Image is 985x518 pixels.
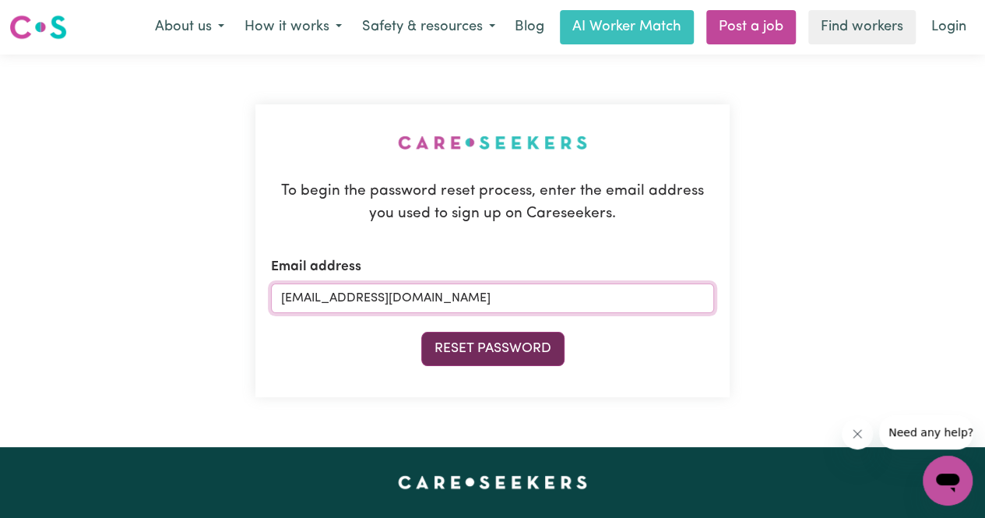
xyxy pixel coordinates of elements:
input: e.g. hannah.d90@gmail.com [271,284,714,313]
span: Need any help? [9,11,94,23]
a: Careseekers home page [398,475,587,488]
button: Safety & resources [352,11,505,44]
a: Find workers [808,10,916,44]
a: Post a job [706,10,796,44]
button: How it works [234,11,352,44]
img: Careseekers logo [9,13,67,41]
iframe: Message from company [879,415,973,449]
iframe: Close message [842,418,873,449]
a: AI Worker Match [560,10,694,44]
a: Login [922,10,976,44]
a: Careseekers logo [9,9,67,45]
p: To begin the password reset process, enter the email address you used to sign up on Careseekers. [271,181,714,226]
button: Reset Password [421,332,565,366]
label: Email address [271,257,361,277]
a: Blog [505,10,554,44]
button: About us [145,11,234,44]
iframe: Button to launch messaging window [923,456,973,506]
